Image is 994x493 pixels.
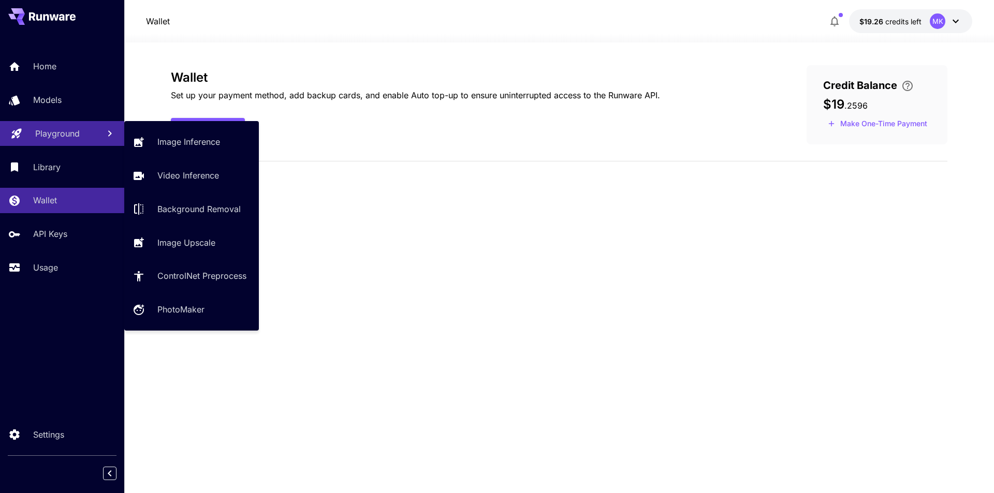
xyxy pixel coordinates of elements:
div: Collapse sidebar [111,464,124,483]
p: Playground [35,127,80,140]
h3: Wallet [171,70,660,85]
p: API Keys [33,228,67,240]
p: Home [33,60,56,72]
p: Models [33,94,62,106]
span: credits left [885,17,922,26]
a: Image Upscale [124,230,259,255]
p: Video Inference [157,169,219,182]
p: Set up your payment method, add backup cards, and enable Auto top-up to ensure uninterrupted acce... [171,89,660,101]
a: ControlNet Preprocess [124,263,259,289]
button: $19.2596 [849,9,972,33]
div: MK [930,13,945,29]
p: Wallet [33,194,57,206]
a: Background Removal [124,197,259,222]
button: Make a one-time, non-recurring payment [823,116,932,132]
p: Settings [33,428,64,441]
p: Background Removal [157,203,241,215]
p: Image Inference [157,136,220,148]
a: PhotoMaker [124,297,259,322]
p: ControlNet Preprocess [157,270,246,282]
a: Image Inference [124,129,259,155]
p: Usage [33,261,58,274]
nav: breadcrumb [146,15,170,27]
div: $19.2596 [859,16,922,27]
span: . 2596 [844,100,868,111]
p: Image Upscale [157,236,215,249]
span: Credit Balance [823,78,897,93]
button: Enter your card details and choose an Auto top-up amount to avoid service interruptions. We'll au... [897,80,918,92]
span: $19 [823,97,844,112]
a: Video Inference [124,163,259,188]
p: Library [33,161,61,173]
button: Add Funds [171,118,245,139]
p: PhotoMaker [157,303,204,316]
button: Collapse sidebar [103,467,116,480]
span: $19.26 [859,17,885,26]
p: Wallet [146,15,170,27]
